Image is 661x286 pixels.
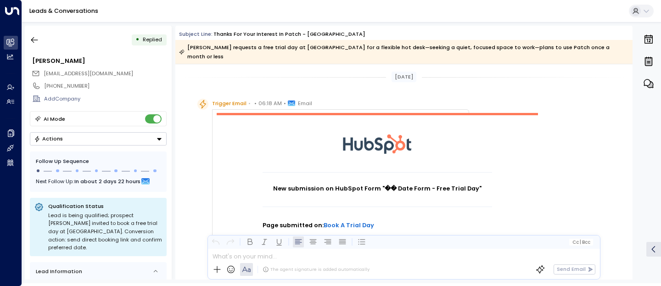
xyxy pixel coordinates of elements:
span: In about 2 days 22 hours [74,176,140,186]
span: Email [298,99,312,108]
div: [DATE] [392,72,416,82]
span: Subject Line: [179,30,213,38]
button: Undo [210,236,221,247]
span: | [580,240,581,245]
span: • [254,99,257,108]
button: Cc|Bcc [569,239,593,246]
a: Leads & Conversations [29,7,98,15]
div: The agent signature is added automatically [263,266,370,273]
h1: New submission on HubSpot Form "�� Date Form - Free Trial Day" [263,184,492,193]
a: Book A Trial Day [324,221,374,230]
span: • [248,99,251,108]
div: Lead Information [33,268,82,275]
strong: Page submitted on: [263,221,374,229]
button: Redo [225,236,236,247]
span: • [284,99,286,108]
div: [PERSON_NAME] requests a free trial day at [GEOGRAPHIC_DATA] for a flexible hot desk—seeking a qu... [179,43,628,61]
div: [PERSON_NAME] [32,56,166,65]
div: Follow Up Sequence [36,157,161,165]
div: Next Follow Up: [36,176,161,186]
p: Qualification Status [48,202,162,210]
span: [EMAIL_ADDRESS][DOMAIN_NAME] [44,70,133,77]
span: Trigger Email [212,99,246,108]
span: Replied [143,36,162,43]
div: Button group with a nested menu [30,132,167,146]
div: • [135,33,140,46]
div: AI Mode [44,114,65,123]
img: HubSpot [343,115,412,172]
div: AddCompany [44,95,166,103]
button: Actions [30,132,167,146]
span: charlie.xie@gmail.com [44,70,133,78]
span: Cc Bcc [572,240,590,245]
div: Thanks for your interest in Patch - [GEOGRAPHIC_DATA] [213,30,365,38]
div: Actions [34,135,63,142]
div: [PHONE_NUMBER] [44,82,166,90]
div: Lead is being qualified; prospect [PERSON_NAME] invited to book a free trial day at [GEOGRAPHIC_D... [48,212,162,252]
span: 06:18 AM [258,99,282,108]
